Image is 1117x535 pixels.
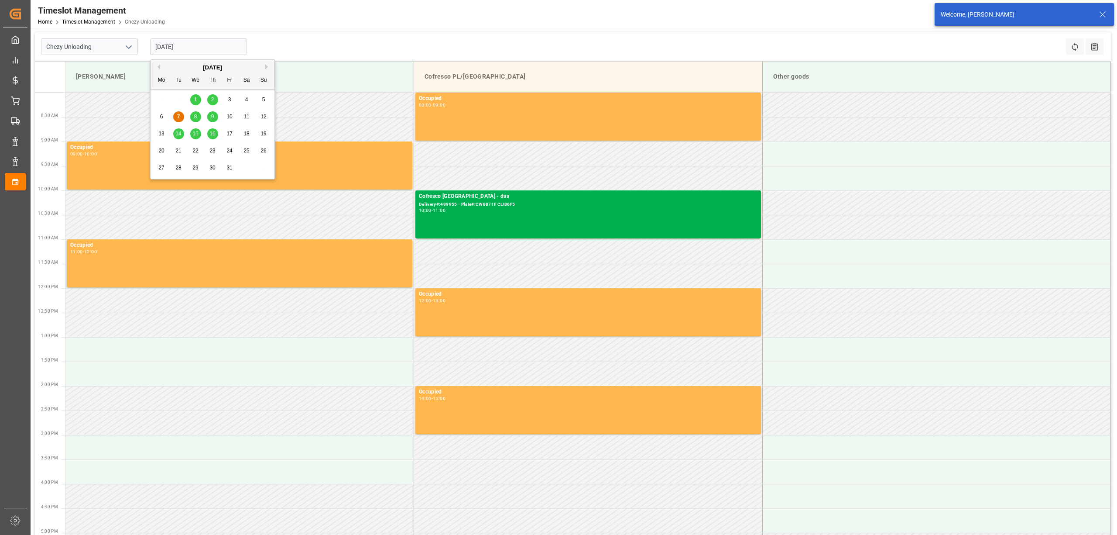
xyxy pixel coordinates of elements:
div: [DATE] [151,63,274,72]
div: Choose Friday, October 17th, 2025 [224,128,235,139]
div: Choose Friday, October 10th, 2025 [224,111,235,122]
div: Choose Sunday, October 5th, 2025 [258,94,269,105]
span: 11:30 AM [38,260,58,265]
span: 8:30 AM [41,113,58,118]
div: Occupied [419,388,757,397]
div: 10:00 [419,208,432,212]
div: Choose Thursday, October 9th, 2025 [207,111,218,122]
div: Delivery#:489955 - Plate#:CW8871F CLI86F5 [419,201,757,208]
div: 09:00 [70,152,83,156]
div: Occupied [70,241,409,250]
span: 3:30 PM [41,456,58,460]
span: 17 [226,131,232,137]
div: Mo [156,75,167,86]
span: 29 [192,165,198,171]
div: Th [207,75,218,86]
div: Occupied [419,94,757,103]
input: Type to search/select [41,38,138,55]
button: Previous Month [155,64,160,69]
div: - [432,208,433,212]
div: month 2025-10 [153,91,272,176]
span: 9:30 AM [41,162,58,167]
a: Home [38,19,52,25]
span: 13 [158,131,164,137]
span: 9:00 AM [41,138,58,142]
span: 4 [245,97,248,103]
div: Choose Tuesday, October 7th, 2025 [173,111,184,122]
span: 11 [243,114,249,120]
span: 23 [209,148,215,154]
div: Other goods [770,69,1104,85]
div: - [432,299,433,303]
div: Choose Friday, October 31st, 2025 [224,162,235,173]
div: Cofresco [GEOGRAPHIC_DATA] - dss [419,192,757,201]
span: 12:00 PM [38,284,58,289]
span: 5:00 PM [41,529,58,534]
div: Choose Wednesday, October 29th, 2025 [190,162,201,173]
span: 1:30 PM [41,358,58,362]
div: 14:00 [419,397,432,400]
span: 21 [175,148,181,154]
div: Timeslot Management [38,4,165,17]
span: 30 [209,165,215,171]
span: 20 [158,148,164,154]
input: DD-MM-YYYY [150,38,247,55]
button: Next Month [265,64,271,69]
span: 10:30 AM [38,211,58,216]
div: Choose Saturday, October 18th, 2025 [241,128,252,139]
div: Choose Sunday, October 26th, 2025 [258,145,269,156]
span: 4:30 PM [41,504,58,509]
div: Choose Monday, October 6th, 2025 [156,111,167,122]
span: 19 [260,131,266,137]
span: 28 [175,165,181,171]
div: Fr [224,75,235,86]
div: Choose Sunday, October 19th, 2025 [258,128,269,139]
span: 16 [209,131,215,137]
div: 11:00 [433,208,445,212]
div: 11:00 [70,250,83,254]
div: Choose Tuesday, October 28th, 2025 [173,162,184,173]
span: 4:00 PM [41,480,58,485]
div: Choose Wednesday, October 1st, 2025 [190,94,201,105]
div: Choose Friday, October 3rd, 2025 [224,94,235,105]
div: Choose Sunday, October 12th, 2025 [258,111,269,122]
div: 09:00 [433,103,445,107]
span: 12:30 PM [38,309,58,314]
a: Timeslot Management [62,19,115,25]
div: Choose Saturday, October 4th, 2025 [241,94,252,105]
div: Choose Thursday, October 23rd, 2025 [207,145,218,156]
div: Choose Tuesday, October 14th, 2025 [173,128,184,139]
span: 6 [160,114,163,120]
span: 31 [226,165,232,171]
div: We [190,75,201,86]
div: 12:00 [419,299,432,303]
span: 11:00 AM [38,235,58,240]
span: 5 [262,97,265,103]
div: Choose Monday, October 20th, 2025 [156,145,167,156]
span: 15 [192,131,198,137]
div: 15:00 [433,397,445,400]
div: 10:00 [84,152,97,156]
span: 22 [192,148,198,154]
span: 9 [211,114,214,120]
span: 1 [194,97,197,103]
div: Occupied [419,290,757,299]
div: Choose Wednesday, October 15th, 2025 [190,128,201,139]
span: 3 [228,97,231,103]
span: 24 [226,148,232,154]
div: - [83,250,84,254]
span: 8 [194,114,197,120]
div: 08:00 [419,103,432,107]
div: Choose Thursday, October 30th, 2025 [207,162,218,173]
div: Choose Tuesday, October 21st, 2025 [173,145,184,156]
span: 2:00 PM [41,382,58,387]
div: Choose Wednesday, October 8th, 2025 [190,111,201,122]
span: 7 [177,114,180,120]
div: Choose Thursday, October 16th, 2025 [207,128,218,139]
span: 2:30 PM [41,407,58,411]
span: 26 [260,148,266,154]
div: [PERSON_NAME] [72,69,407,85]
div: Sa [241,75,252,86]
div: Choose Monday, October 27th, 2025 [156,162,167,173]
div: 12:00 [84,250,97,254]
